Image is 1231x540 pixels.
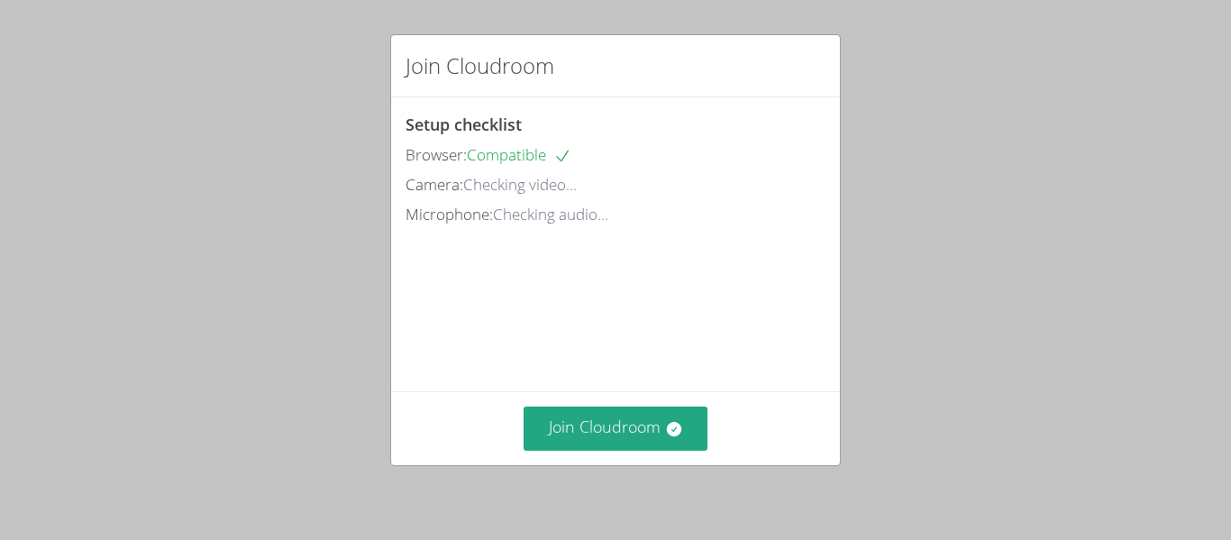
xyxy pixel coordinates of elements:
[524,407,708,451] button: Join Cloudroom
[406,174,463,195] span: Camera:
[406,144,467,165] span: Browser:
[463,174,577,195] span: Checking video...
[406,204,493,224] span: Microphone:
[467,144,571,165] span: Compatible
[406,50,554,82] h2: Join Cloudroom
[406,114,522,135] span: Setup checklist
[493,204,608,224] span: Checking audio...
